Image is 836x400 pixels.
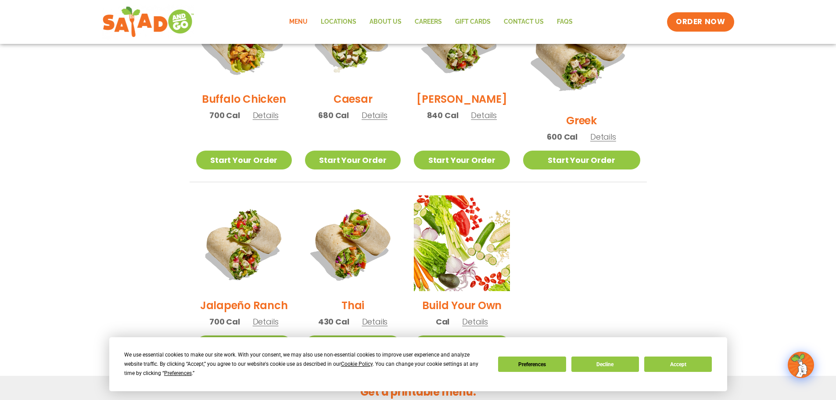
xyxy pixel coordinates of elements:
[547,131,578,143] span: 600 Cal
[318,109,349,121] span: 680 Cal
[471,110,497,121] span: Details
[334,91,373,107] h2: Caesar
[253,110,279,121] span: Details
[523,151,640,169] a: Start Your Order
[341,298,364,313] h2: Thai
[124,350,488,378] div: We use essential cookies to make our site work. With your consent, we may also use non-essential ...
[305,151,401,169] a: Start Your Order
[550,12,579,32] a: FAQs
[414,335,509,354] a: Start Your Order
[305,335,401,354] a: Start Your Order
[462,316,488,327] span: Details
[209,109,240,121] span: 700 Cal
[196,151,292,169] a: Start Your Order
[283,12,314,32] a: Menu
[590,131,616,142] span: Details
[408,12,448,32] a: Careers
[164,370,192,376] span: Preferences
[283,12,579,32] nav: Menu
[190,384,647,400] h2: Get a printable menu:
[314,12,363,32] a: Locations
[362,316,388,327] span: Details
[571,357,639,372] button: Decline
[422,298,502,313] h2: Build Your Own
[414,195,509,291] img: Product photo for Build Your Own
[318,316,349,328] span: 430 Cal
[253,316,279,327] span: Details
[202,91,286,107] h2: Buffalo Chicken
[566,113,597,128] h2: Greek
[498,357,566,372] button: Preferences
[497,12,550,32] a: Contact Us
[427,109,459,121] span: 840 Cal
[448,12,497,32] a: GIFT CARDS
[196,195,292,291] img: Product photo for Jalapeño Ranch Wrap
[416,91,507,107] h2: [PERSON_NAME]
[341,361,373,367] span: Cookie Policy
[102,4,195,40] img: new-SAG-logo-768×292
[414,151,509,169] a: Start Your Order
[644,357,712,372] button: Accept
[362,110,388,121] span: Details
[200,298,288,313] h2: Jalapeño Ranch
[667,12,734,32] a: ORDER NOW
[109,337,727,391] div: Cookie Consent Prompt
[676,17,725,27] span: ORDER NOW
[789,353,813,377] img: wpChatIcon
[305,195,401,291] img: Product photo for Thai Wrap
[196,335,292,354] a: Start Your Order
[209,316,240,328] span: 700 Cal
[363,12,408,32] a: About Us
[436,316,449,328] span: Cal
